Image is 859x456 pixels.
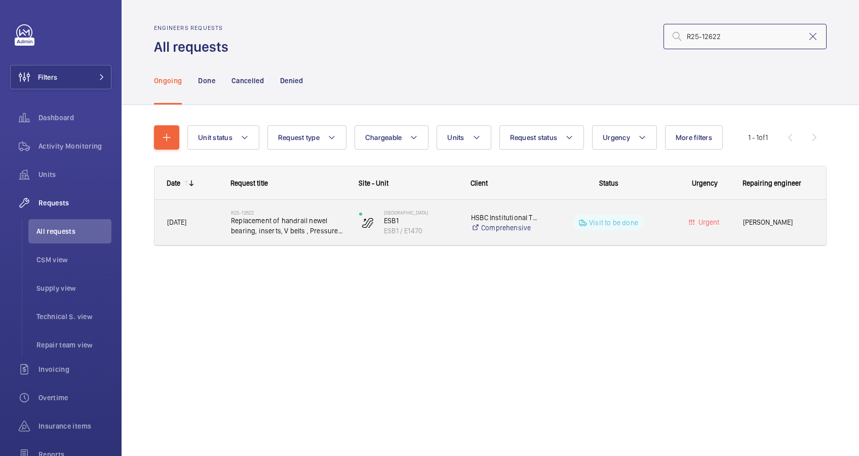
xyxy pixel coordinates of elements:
span: Urgency [603,133,630,142]
span: Unit status [198,133,232,142]
p: Ongoing [154,76,182,86]
div: Press SPACE to select this row. [154,200,826,245]
span: Activity Monitoring [38,141,111,151]
span: Overtime [38,393,111,403]
span: Insurance items [38,421,111,431]
p: Denied [280,76,303,86]
span: Replacement of handrail newel bearing, inserts, V belts , Pressure roller [231,216,346,236]
p: Done [198,76,215,86]
button: Request type [267,125,346,150]
span: Repair team view [36,340,111,350]
button: Chargeable [355,125,429,150]
a: Comprehensive [471,223,538,233]
span: Invoicing [38,364,111,374]
span: of [759,133,765,142]
span: Client [471,179,488,187]
span: [PERSON_NAME] [743,217,813,228]
span: Units [447,133,464,142]
span: Technical S. view [36,311,111,322]
span: Urgency [692,179,718,187]
div: Date [167,179,180,187]
p: HSBC Institutional Trust Services (S) Limited As Trustee Of Frasers Centrepoint Trust [471,213,538,223]
span: 1 - 1 1 [748,134,768,141]
button: More filters [665,125,723,150]
span: CSM view [36,255,111,265]
span: Supply view [36,283,111,293]
span: Request status [510,133,558,142]
span: Urgent [696,218,719,226]
span: Repairing engineer [743,179,801,187]
span: [DATE] [167,218,186,226]
span: Request title [230,179,268,187]
span: Request type [278,133,320,142]
span: Requests [38,198,111,208]
span: Chargeable [365,133,402,142]
span: Site - Unit [359,179,388,187]
span: Status [599,179,618,187]
span: More filters [676,133,712,142]
h1: All requests [154,38,235,56]
input: Search by request number or quote number [663,24,827,49]
p: ESB1 / E1470 [384,226,458,236]
p: Visit to be done [589,218,638,228]
span: All requests [36,226,111,236]
h2: R25-12622 [231,209,346,216]
span: Filters [38,72,57,82]
p: Cancelled [231,76,264,86]
button: Filters [10,65,111,89]
p: [GEOGRAPHIC_DATA] [384,209,458,216]
img: escalator.svg [362,217,374,229]
button: Urgency [592,125,657,150]
button: Request status [499,125,584,150]
button: Units [437,125,491,150]
button: Unit status [187,125,259,150]
span: Units [38,169,111,180]
p: ESB1 [384,216,458,226]
span: Dashboard [38,113,111,123]
h2: Engineers requests [154,24,235,31]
